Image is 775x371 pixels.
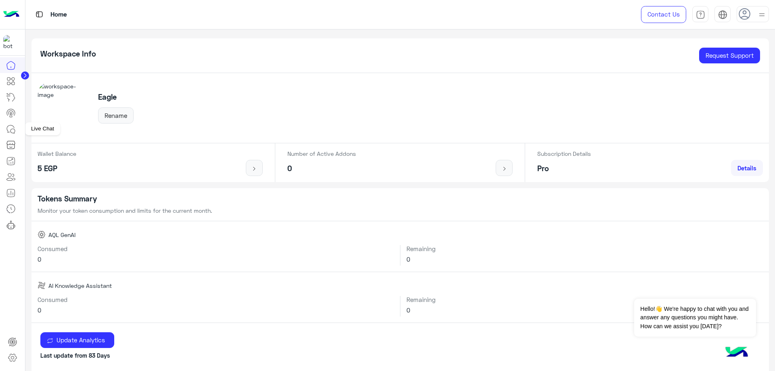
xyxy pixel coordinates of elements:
img: hulul-logo.png [723,339,751,367]
h6: Consumed [38,296,394,303]
h5: Eagle [98,92,134,102]
h6: 0 [38,306,394,314]
img: icon [249,166,260,172]
p: Last update from 83 Days [40,351,760,360]
img: AI Knowledge Assistant [38,281,46,289]
h6: 0 [38,256,394,263]
p: Home [50,9,67,20]
h6: 0 [406,256,763,263]
div: Live Chat [25,122,60,135]
span: AQL GenAI [48,231,75,239]
p: Monitor your token consumption and limits for the current month. [38,206,763,215]
span: Details [737,164,756,172]
h6: Remaining [406,245,763,252]
p: Subscription Details [537,149,591,158]
p: Wallet Balance [38,149,76,158]
span: AI Knowledge Assistant [48,281,112,290]
img: profile [757,10,767,20]
span: Update Analytics [53,336,108,344]
h5: Tokens Summary [38,194,763,203]
a: Contact Us [641,6,686,23]
h6: 0 [406,306,763,314]
h6: Remaining [406,296,763,303]
a: Request Support [699,48,760,64]
img: tab [34,9,44,19]
img: icon [499,166,509,172]
h6: Consumed [38,245,394,252]
h5: 0 [287,164,356,173]
span: Hello!👋 We're happy to chat with you and answer any questions you might have. How can we assist y... [634,299,756,337]
a: tab [692,6,708,23]
img: 713415422032625 [3,35,18,50]
img: Logo [3,6,19,23]
img: tab [696,10,705,19]
p: Number of Active Addons [287,149,356,158]
img: update icon [47,337,53,344]
img: workspace-image [38,82,89,134]
h5: Pro [537,164,591,173]
h5: Workspace Info [40,49,96,59]
button: Rename [98,107,134,124]
a: Details [731,160,763,176]
h5: 5 EGP [38,164,76,173]
img: AQL GenAI [38,231,46,239]
img: tab [718,10,727,19]
button: Update Analytics [40,332,114,348]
